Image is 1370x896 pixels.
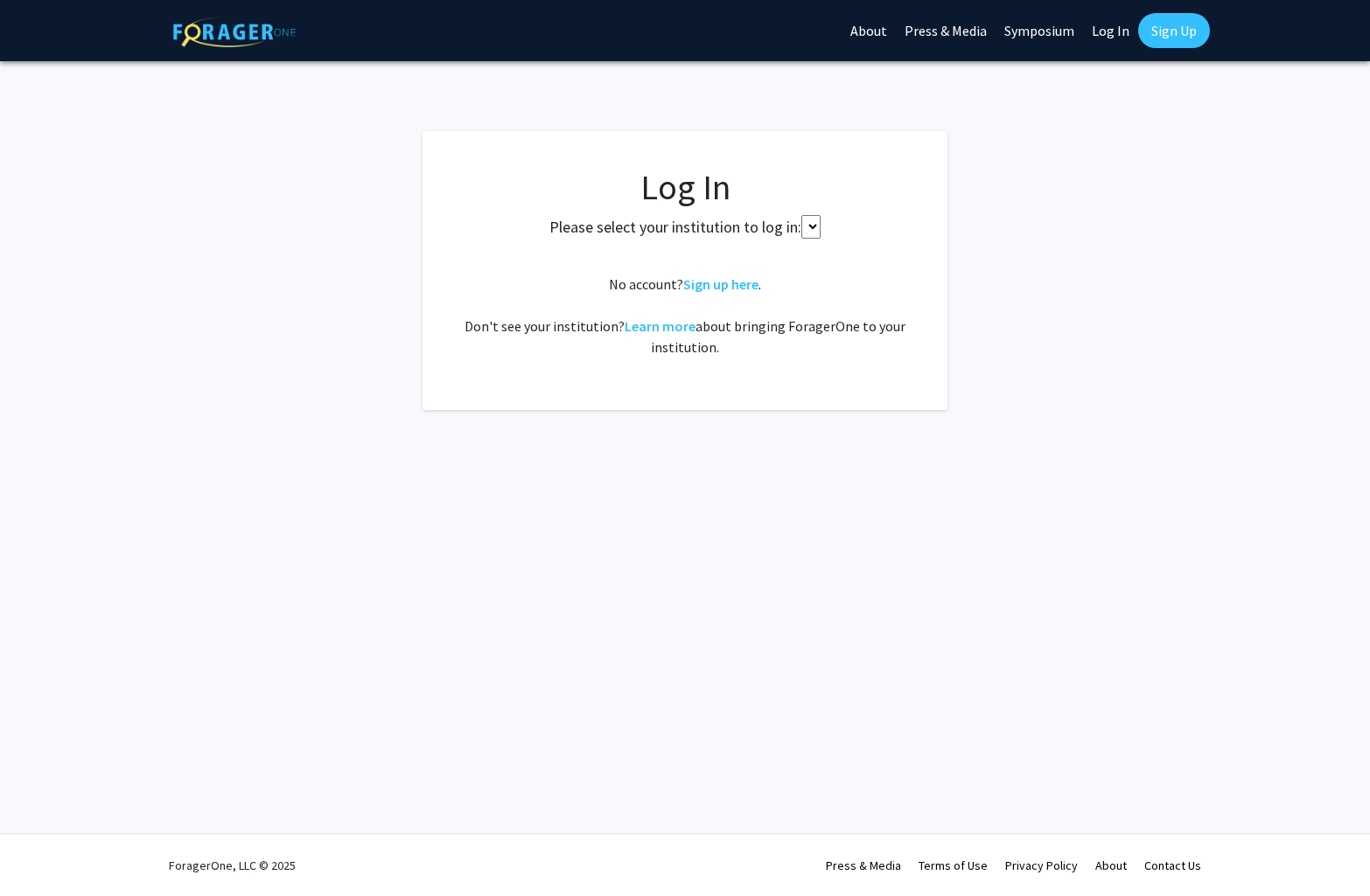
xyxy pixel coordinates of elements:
[1138,13,1210,48] a: Sign Up
[625,317,695,335] a: Learn more about bringing ForagerOne to your institution
[1095,858,1127,873] a: About
[683,275,758,293] a: Sign up here
[549,215,801,239] label: Please select your institution to log in:
[919,858,988,873] a: Terms of Use
[826,858,901,873] a: Press & Media
[173,17,296,47] img: ForagerOne Logo
[458,166,912,208] h1: Log In
[169,835,296,896] div: ForagerOne, LLC © 2025
[458,274,912,358] div: No account? . Don't see your institution? about bringing ForagerOne to your institution.
[1005,858,1078,873] a: Privacy Policy
[1144,858,1201,873] a: Contact Us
